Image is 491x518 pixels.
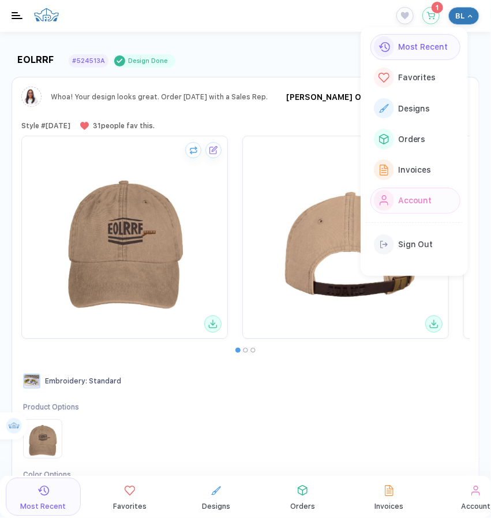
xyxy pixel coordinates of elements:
[92,478,168,516] button: link to icon
[370,65,460,91] button: link to iconFavorites
[12,12,23,19] img: menu
[93,122,155,130] span: 31 people fav this.
[72,57,105,65] div: #524513A
[436,4,439,11] span: 1
[380,165,389,176] img: link to icon
[380,195,389,206] img: link to icon
[286,92,464,102] div: [PERSON_NAME] Optimum Pigment Dyed-Cap
[178,478,254,516] button: link to icon
[370,126,460,152] button: link to iconOrders
[370,156,460,182] button: link to iconInvoices
[41,122,70,130] span: # [DATE]
[370,188,460,214] button: link to iconAccount
[23,470,79,480] div: Color Options
[17,54,64,68] div: EOLRRF
[23,88,40,105] img: Sophie.png
[380,241,388,249] img: link to icon
[51,93,268,101] div: Whoa! Your design looks great. Order [DATE] with a Sales Rep.
[432,2,443,13] sup: 1
[456,12,465,20] span: BL
[89,377,121,385] span: Standard
[370,95,460,121] button: link to iconDesigns
[128,57,168,65] div: Design Done
[378,42,390,52] img: link to icon
[370,232,460,258] button: link to iconSign Out
[21,122,39,130] span: Style
[448,7,479,25] button: BL
[351,478,427,516] button: link to icon
[379,134,389,144] img: link to icon
[398,240,433,249] span: Sign Out
[398,73,436,82] span: Favorites
[259,151,432,324] img: 1759802701099qhmzh_nt_back.png
[45,377,87,385] span: Embroidery :
[38,151,211,324] img: 1759802701099kdnyu_nt_front.png
[33,3,59,25] img: crown
[398,196,432,205] span: Account
[6,418,22,434] img: user profile
[265,478,340,516] button: link to icon
[398,165,432,174] span: Invoices
[23,403,79,412] div: Product Options
[398,135,426,144] span: Orders
[378,73,389,83] img: link to icon
[370,34,460,60] button: link to iconMost Recent
[379,104,389,113] img: link to icon
[6,478,81,516] button: link to icon
[398,104,430,113] span: Designs
[398,42,448,51] span: Most Recent
[25,422,60,456] img: Product Option
[23,374,40,389] img: Embroidery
